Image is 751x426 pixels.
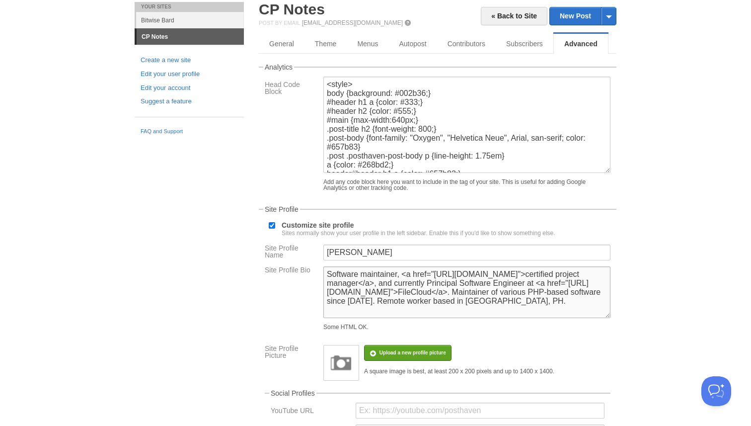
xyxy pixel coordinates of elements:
[141,69,238,80] a: Edit your user profile
[323,179,610,191] div: Add any code block here you want to include in the tag of your site. This is useful for adding Go...
[265,81,317,97] label: Head Code Block
[553,34,608,54] a: Advanced
[141,83,238,93] a: Edit your account
[304,34,347,54] a: Theme
[302,19,403,26] a: [EMAIL_ADDRESS][DOMAIN_NAME]
[356,403,604,419] input: Ex: https://youtube.com/posthaven
[136,12,244,28] a: Bitwise Bard
[263,206,300,213] legend: Site Profile
[388,34,437,54] a: Autopost
[259,20,300,26] span: Post by Email
[271,407,350,417] label: YouTube URL
[141,96,238,107] a: Suggest a feature
[701,376,731,406] iframe: Help Scout Beacon - Open
[437,34,496,54] a: Contributors
[265,345,317,361] label: Site Profile Picture
[265,266,317,276] label: Site Profile Bio
[481,7,547,25] a: « Back to Site
[326,348,356,378] img: image.png
[282,230,555,236] div: Sites normally show your user profile in the left sidebar. Enable this if you'd like to show some...
[379,350,446,355] span: Upload a new profile picture
[282,222,555,236] label: Customize site profile
[323,77,610,173] textarea: <style> body {background: #002b36;} #header h1 a {color: #333;} #header h2 {color: #555;} #main {...
[265,245,317,261] label: Site Profile Name
[496,34,553,54] a: Subscribers
[364,368,554,374] div: A square image is best, at least 200 x 200 pixels and up to 1400 x 1400.
[323,266,610,318] textarea: Software maintainer, <a href="[URL][DOMAIN_NAME]">project manager</a>, and currently Principal So...
[347,34,388,54] a: Menus
[269,390,316,397] legend: Social Profiles
[135,2,244,12] li: Your Sites
[259,34,304,54] a: General
[137,29,244,45] a: CP Notes
[141,127,238,136] a: FAQ and Support
[141,55,238,66] a: Create a new site
[323,324,610,330] div: Some HTML OK.
[550,7,616,25] a: New Post
[259,1,325,17] a: CP Notes
[263,64,294,71] legend: Analytics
